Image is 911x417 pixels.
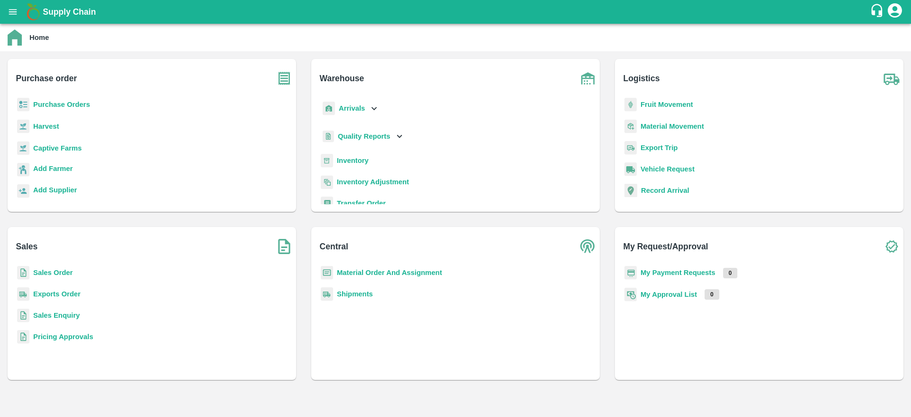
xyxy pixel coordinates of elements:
[705,289,719,300] p: 0
[337,199,386,207] a: Transfer Order
[337,290,373,298] a: Shipments
[624,162,637,176] img: vehicle
[24,2,43,21] img: logo
[17,184,29,198] img: supplier
[338,133,390,140] b: Quality Reports
[880,235,903,258] img: check
[880,66,903,90] img: truck
[33,101,90,108] a: Purchase Orders
[33,290,81,298] a: Exports Order
[2,1,24,23] button: open drawer
[17,266,29,280] img: sales
[17,98,29,112] img: reciept
[641,187,689,194] a: Record Arrival
[321,127,405,146] div: Quality Reports
[624,266,637,280] img: payment
[337,178,409,186] a: Inventory Adjustment
[886,2,903,22] div: account of current user
[321,266,333,280] img: centralMaterial
[320,240,348,253] b: Central
[33,165,73,172] b: Add Farmer
[33,333,93,341] a: Pricing Approvals
[33,163,73,176] a: Add Farmer
[576,66,600,90] img: warehouse
[272,235,296,258] img: soSales
[870,3,886,20] div: customer-support
[33,312,80,319] a: Sales Enquiry
[323,131,334,142] img: qualityReport
[323,102,335,115] img: whArrival
[623,240,708,253] b: My Request/Approval
[33,269,73,276] a: Sales Order
[641,291,697,298] a: My Approval List
[17,287,29,301] img: shipments
[321,98,380,119] div: Arrivals
[624,98,637,112] img: fruit
[723,268,738,278] p: 0
[624,184,637,197] img: recordArrival
[33,144,82,152] a: Captive Farms
[43,5,870,19] a: Supply Chain
[16,240,38,253] b: Sales
[337,269,442,276] a: Material Order And Assignment
[339,104,365,112] b: Arrivals
[641,123,704,130] a: Material Movement
[29,34,49,41] b: Home
[321,175,333,189] img: inventory
[624,141,637,155] img: delivery
[321,287,333,301] img: shipments
[641,165,695,173] a: Vehicle Request
[17,330,29,344] img: sales
[17,163,29,177] img: farmer
[624,119,637,133] img: material
[641,144,678,152] a: Export Trip
[641,101,693,108] a: Fruit Movement
[624,287,637,302] img: approval
[8,29,22,46] img: home
[641,269,716,276] a: My Payment Requests
[43,7,96,17] b: Supply Chain
[321,154,333,168] img: whInventory
[321,197,333,210] img: whTransfer
[16,72,77,85] b: Purchase order
[320,72,364,85] b: Warehouse
[17,119,29,133] img: harvest
[17,141,29,155] img: harvest
[272,66,296,90] img: purchase
[623,72,660,85] b: Logistics
[33,185,77,198] a: Add Supplier
[576,235,600,258] img: central
[337,157,369,164] a: Inventory
[17,309,29,322] img: sales
[33,123,59,130] a: Harvest
[33,186,77,194] b: Add Supplier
